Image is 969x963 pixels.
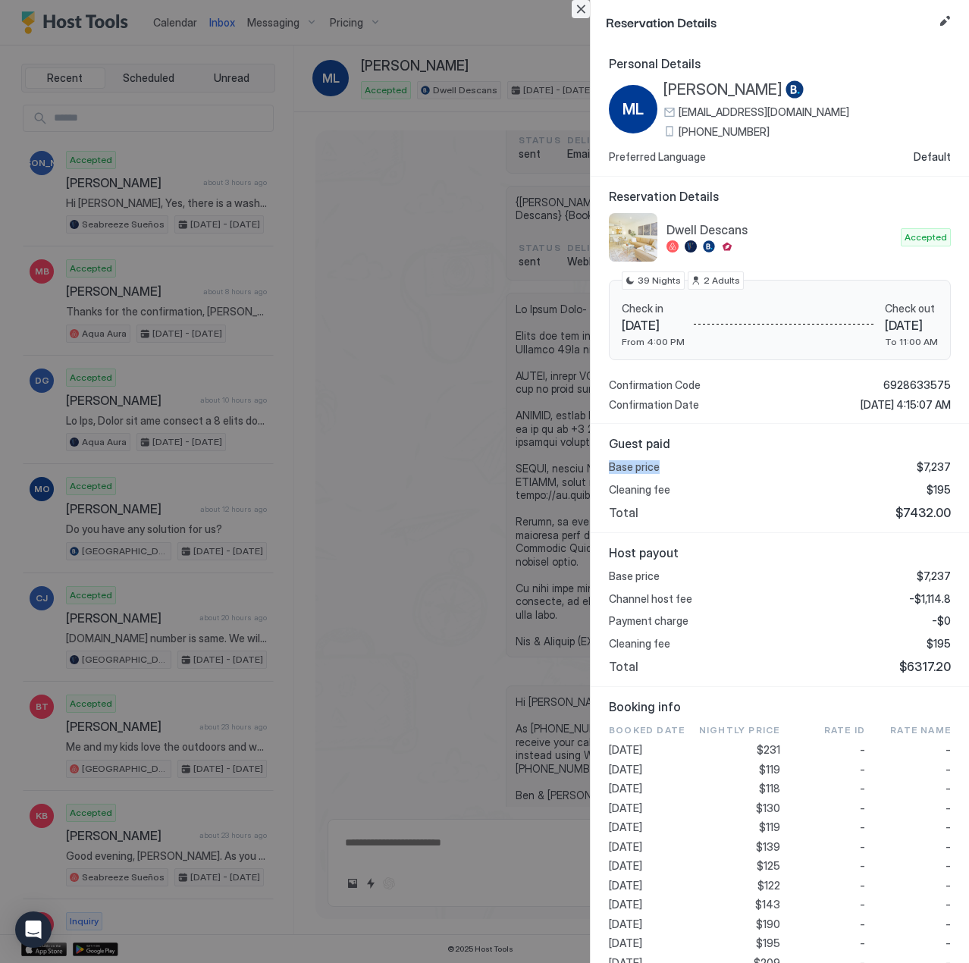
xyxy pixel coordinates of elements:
[622,98,644,121] span: ML
[927,637,951,651] span: $195
[860,820,865,834] span: -
[609,150,706,164] span: Preferred Language
[883,378,951,392] span: 6928633575
[932,614,951,628] span: -$0
[917,569,951,583] span: $7,237
[609,763,695,776] span: [DATE]
[609,56,951,71] span: Personal Details
[860,859,865,873] span: -
[909,592,951,606] span: -$1,114.8
[609,505,638,520] span: Total
[757,743,780,757] span: $231
[860,840,865,854] span: -
[609,569,660,583] span: Base price
[757,879,780,892] span: $122
[945,898,951,911] span: -
[899,659,951,674] span: $6317.20
[860,801,865,815] span: -
[606,12,933,31] span: Reservation Details
[759,763,780,776] span: $119
[905,231,947,244] span: Accepted
[936,12,954,30] button: Edit reservation
[757,859,780,873] span: $125
[609,592,692,606] span: Channel host fee
[756,918,780,931] span: $190
[945,820,951,834] span: -
[885,336,938,347] span: To 11:00 AM
[609,436,951,451] span: Guest paid
[679,125,770,139] span: [PHONE_NUMBER]
[945,859,951,873] span: -
[824,723,865,737] span: Rate ID
[860,918,865,931] span: -
[609,723,695,737] span: Booked Date
[860,879,865,892] span: -
[885,318,938,333] span: [DATE]
[609,743,695,757] span: [DATE]
[609,820,695,834] span: [DATE]
[945,782,951,795] span: -
[927,483,951,497] span: $195
[609,918,695,931] span: [DATE]
[609,879,695,892] span: [DATE]
[704,274,740,287] span: 2 Adults
[15,911,52,948] div: Open Intercom Messenger
[609,782,695,795] span: [DATE]
[860,936,865,950] span: -
[945,918,951,931] span: -
[759,782,780,795] span: $118
[622,318,685,333] span: [DATE]
[917,460,951,474] span: $7,237
[861,398,951,412] span: [DATE] 4:15:07 AM
[609,189,951,204] span: Reservation Details
[860,763,865,776] span: -
[609,483,670,497] span: Cleaning fee
[860,782,865,795] span: -
[609,801,695,815] span: [DATE]
[622,336,685,347] span: From 4:00 PM
[609,398,699,412] span: Confirmation Date
[945,801,951,815] span: -
[860,743,865,757] span: -
[945,743,951,757] span: -
[945,936,951,950] span: -
[666,222,895,237] span: Dwell Descans
[609,637,670,651] span: Cleaning fee
[895,505,951,520] span: $7432.00
[609,840,695,854] span: [DATE]
[622,302,685,315] span: Check in
[609,614,688,628] span: Payment charge
[609,545,951,560] span: Host payout
[663,80,782,99] span: [PERSON_NAME]
[885,302,938,315] span: Check out
[945,879,951,892] span: -
[609,659,638,674] span: Total
[756,936,780,950] span: $195
[609,699,951,714] span: Booking info
[609,898,695,911] span: [DATE]
[755,898,780,911] span: $143
[914,150,951,164] span: Default
[609,378,701,392] span: Confirmation Code
[756,840,780,854] span: $139
[945,840,951,854] span: -
[609,859,695,873] span: [DATE]
[945,763,951,776] span: -
[759,820,780,834] span: $119
[860,898,865,911] span: -
[638,274,681,287] span: 39 Nights
[609,213,657,262] div: listing image
[756,801,780,815] span: $130
[699,723,780,737] span: Nightly Price
[609,460,660,474] span: Base price
[890,723,951,737] span: Rate Name
[679,105,849,119] span: [EMAIL_ADDRESS][DOMAIN_NAME]
[609,936,695,950] span: [DATE]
